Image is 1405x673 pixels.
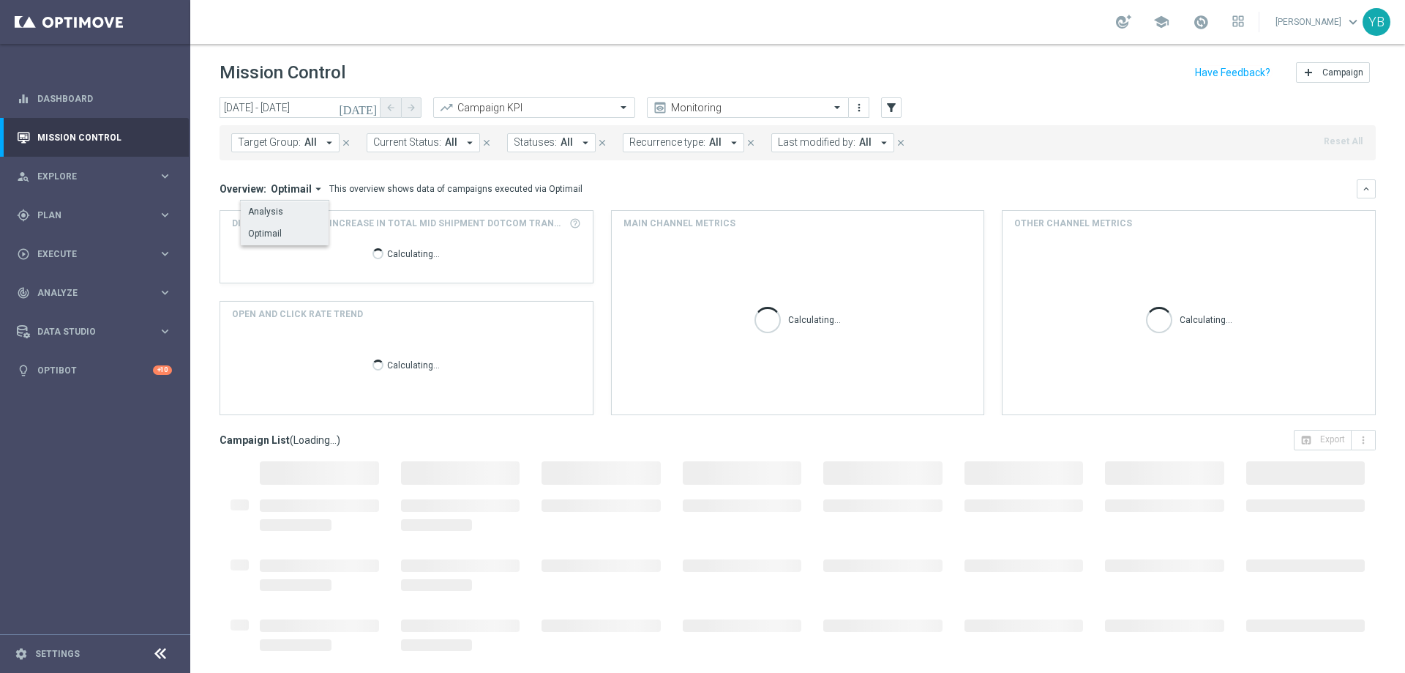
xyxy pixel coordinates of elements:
[16,209,173,221] button: gps_fixed Plan keyboard_arrow_right
[859,136,872,149] span: All
[885,101,898,114] i: filter_alt
[894,135,907,151] button: close
[17,209,30,222] i: gps_fixed
[507,133,596,152] button: Statuses: All arrow_drop_down
[788,312,841,326] p: Calculating...
[37,79,172,118] a: Dashboard
[445,136,457,149] span: All
[1294,434,1376,445] multiple-options-button: Export to CSV
[241,223,329,245] div: Press SPACE to deselect this row.
[16,287,173,299] div: track_changes Analyze keyboard_arrow_right
[329,182,582,196] div: This overview shows data of campaigns executed via Optimail
[367,133,480,152] button: Current Status: All arrow_drop_down
[220,182,266,196] h3: Overview:
[877,136,891,149] i: arrow_drop_down
[158,169,172,183] i: keyboard_arrow_right
[480,135,493,151] button: close
[232,308,363,321] h4: OPEN AND CLICK RATE TREND
[1195,67,1270,78] input: Have Feedback?
[433,97,635,118] ng-select: Campaign KPI
[158,324,172,338] i: keyboard_arrow_right
[896,138,906,148] i: close
[37,250,158,259] span: Execute
[1300,434,1312,446] i: open_in_browser
[387,357,440,371] p: Calculating...
[778,136,855,149] span: Last modified by:
[406,103,416,113] i: arrow_forward
[290,434,293,447] span: (
[771,133,894,152] button: Last modified by: All arrow_drop_down
[373,136,441,149] span: Current Status:
[381,97,401,118] button: arrow_back
[1274,11,1363,33] a: [PERSON_NAME]keyboard_arrow_down
[629,136,705,149] span: Recurrence type:
[597,138,607,148] i: close
[16,132,173,144] div: Mission Control
[266,182,329,196] button: Optimail arrow_drop_down
[514,136,557,149] span: Statuses:
[439,100,454,115] i: trending_up
[623,133,744,152] button: Recurrence type: All arrow_drop_down
[653,100,667,115] i: preview
[746,138,756,148] i: close
[340,135,353,151] button: close
[17,209,158,222] div: Plan
[323,136,336,149] i: arrow_drop_down
[596,135,609,151] button: close
[387,246,440,260] p: Calculating...
[1014,217,1132,230] h4: Other channel metrics
[220,62,345,83] h1: Mission Control
[220,434,340,447] h3: Campaign List
[17,170,30,183] i: person_search
[1345,14,1361,30] span: keyboard_arrow_down
[16,326,173,338] button: Data Studio keyboard_arrow_right
[881,97,902,118] button: filter_alt
[727,136,741,149] i: arrow_drop_down
[852,99,866,116] button: more_vert
[17,286,158,300] div: Analyze
[37,211,158,220] span: Plan
[248,205,283,218] div: Analysis
[337,434,340,447] span: )
[1363,8,1390,36] div: YB
[238,136,301,149] span: Target Group:
[17,248,30,261] i: play_circle_outline
[17,351,172,390] div: Optibot
[37,327,158,336] span: Data Studio
[16,93,173,105] button: equalizer Dashboard
[37,289,158,297] span: Analyze
[17,248,158,261] div: Execute
[16,171,173,182] button: person_search Explore keyboard_arrow_right
[623,217,735,230] h4: Main channel metrics
[16,248,173,260] button: play_circle_outline Execute keyboard_arrow_right
[241,201,329,223] div: Press SPACE to select this row.
[248,227,282,240] div: Optimail
[17,79,172,118] div: Dashboard
[561,136,573,149] span: All
[220,97,381,118] input: Select date range
[293,434,337,447] span: Loading...
[15,647,28,661] i: settings
[1153,14,1169,30] span: school
[158,208,172,222] i: keyboard_arrow_right
[158,286,172,300] i: keyboard_arrow_right
[463,136,476,149] i: arrow_drop_down
[853,102,865,114] i: more_vert
[153,365,172,375] div: +10
[231,133,340,152] button: Target Group: All arrow_drop_down
[401,97,421,118] button: arrow_forward
[1296,62,1370,83] button: add Campaign
[17,286,30,300] i: track_changes
[158,247,172,261] i: keyboard_arrow_right
[17,118,172,157] div: Mission Control
[17,92,30,105] i: equalizer
[339,101,378,114] i: [DATE]
[647,97,849,118] ng-select: Monitoring
[744,135,757,151] button: close
[16,365,173,376] div: lightbulb Optibot +10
